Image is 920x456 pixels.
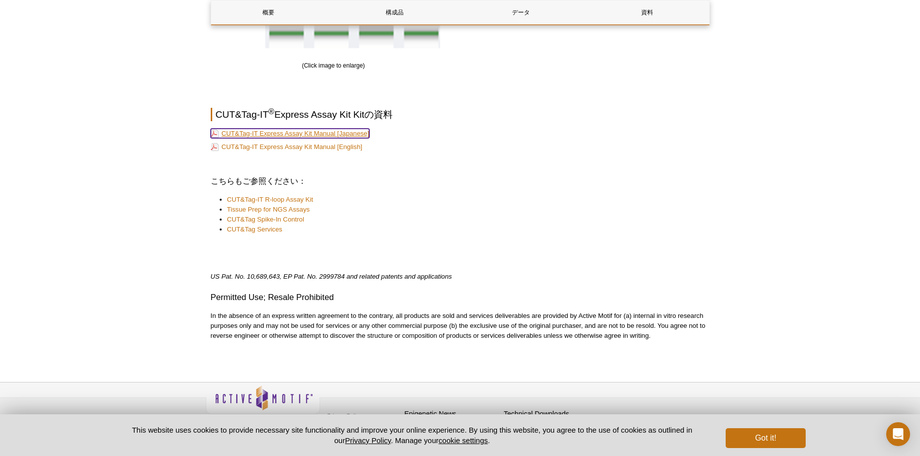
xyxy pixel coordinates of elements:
[227,225,282,234] a: CUT&Tag Services
[726,428,805,448] button: Got it!
[211,292,710,304] h3: Permitted Use; Resale Prohibited
[227,205,310,215] a: Tissue Prep for NGS Assays
[590,0,705,24] a: 資料
[211,273,452,280] em: US Pat. No. 10,689,643, EP Pat. No. 2999784 and related patents and applications
[268,107,274,116] sup: ®
[337,0,452,24] a: 構成品
[325,408,364,423] a: Privacy Policy
[206,382,320,423] img: Active Motif,
[464,0,579,24] a: データ
[211,175,710,187] h3: こちらもご参照ください：
[115,425,710,446] p: This website uses cookies to provide necessary site functionality and improve your online experie...
[227,215,304,225] a: CUT&Tag Spike-In Control
[211,142,362,152] a: CUT&Tag-IT Express Assay Kit Manual [English]
[211,108,710,121] h2: CUT&Tag-IT Express Assay Kit Kitの資料
[438,436,488,445] button: cookie settings
[603,400,678,422] table: Click to Verify - This site chose Symantec SSL for secure e-commerce and confidential communicati...
[211,0,326,24] a: 概要
[504,410,598,418] h4: Technical Downloads
[345,436,391,445] a: Privacy Policy
[405,410,499,418] h4: Epigenetic News
[211,129,369,138] a: CUT&Tag-IT Express Assay Kit Manual [Japanese]
[211,311,710,341] p: In the absence of an express written agreement to the contrary, all products are sold and service...
[886,422,910,446] div: Open Intercom Messenger
[227,195,313,205] a: CUT&Tag-IT R-loop Assay Kit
